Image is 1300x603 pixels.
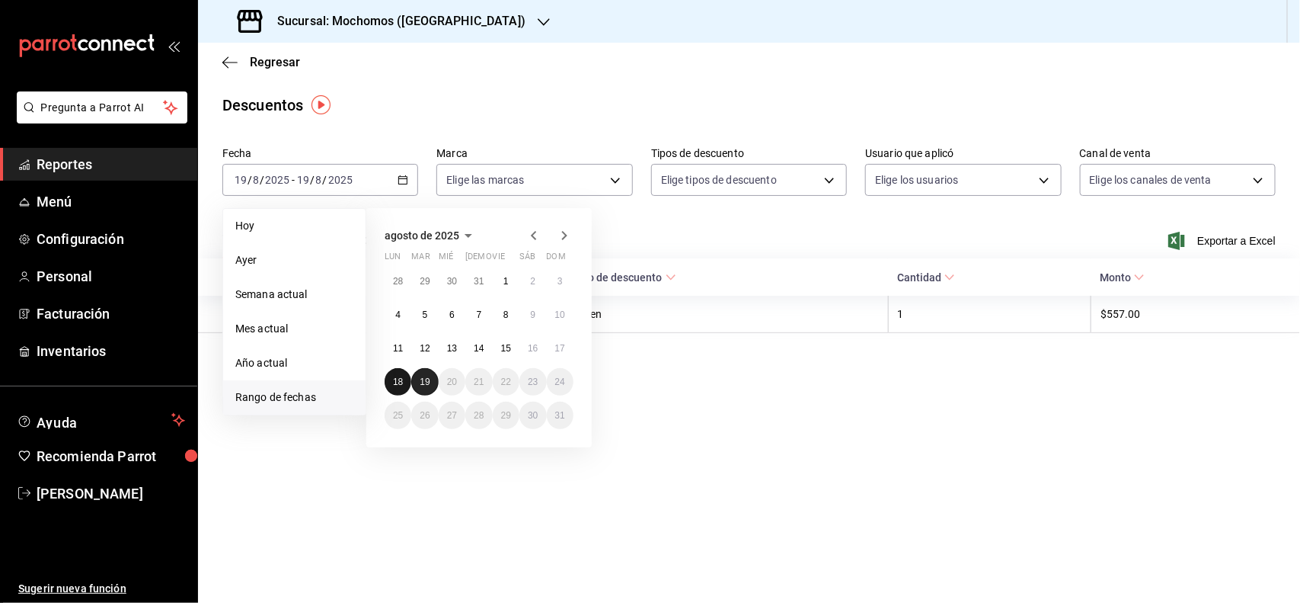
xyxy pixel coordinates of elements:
[1090,172,1212,188] span: Elige los canales de venta
[547,301,573,329] button: 10 de agosto de 2025
[493,402,519,429] button: 29 de agosto de 2025
[411,268,438,295] button: 29 de julio de 2025
[37,341,185,361] span: Inventarios
[465,368,492,396] button: 21 de agosto de 2025
[547,252,566,268] abbr: domingo
[393,377,403,387] abbr: 18 de agosto de 2025
[235,321,353,337] span: Mes actual
[465,268,492,295] button: 31 de julio de 2025
[875,172,958,188] span: Elige los usuarios
[436,149,632,159] label: Marca
[420,410,430,421] abbr: 26 de agosto de 2025
[519,402,546,429] button: 30 de agosto de 2025
[439,335,465,362] button: 13 de agosto de 2025
[385,402,411,429] button: 25 de agosto de 2025
[37,154,185,175] span: Reportes
[447,377,457,387] abbr: 20 de agosto de 2025
[37,229,185,249] span: Configuración
[222,149,418,159] label: Fecha
[477,310,482,320] abbr: 7 de agosto de 2025
[41,100,164,116] span: Pregunta a Parrot AI
[37,446,185,467] span: Recomienda Parrot
[519,335,546,362] button: 16 de agosto de 2025
[234,174,248,186] input: --
[235,355,353,371] span: Año actual
[420,377,430,387] abbr: 19 de agosto de 2025
[37,411,165,429] span: Ayuda
[528,343,538,354] abbr: 16 de agosto de 2025
[547,368,573,396] button: 24 de agosto de 2025
[37,191,185,212] span: Menú
[503,310,509,320] abbr: 8 de agosto de 2025
[519,368,546,396] button: 23 de agosto de 2025
[493,252,505,268] abbr: viernes
[411,402,438,429] button: 26 de agosto de 2025
[865,149,1061,159] label: Usuario que aplicó
[447,343,457,354] abbr: 13 de agosto de 2025
[465,335,492,362] button: 14 de agosto de 2025
[327,174,353,186] input: ----
[474,276,484,287] abbr: 31 de julio de 2025
[474,410,484,421] abbr: 28 de agosto de 2025
[439,252,453,268] abbr: miércoles
[323,174,327,186] span: /
[252,174,260,186] input: --
[530,310,535,320] abbr: 9 de agosto de 2025
[17,91,187,123] button: Pregunta a Parrot AI
[411,368,438,396] button: 19 de agosto de 2025
[385,252,401,268] abbr: lunes
[222,55,300,69] button: Regresar
[474,343,484,354] abbr: 14 de agosto de 2025
[493,335,519,362] button: 15 de agosto de 2025
[493,268,519,295] button: 1 de agosto de 2025
[248,174,252,186] span: /
[493,301,519,329] button: 8 de agosto de 2025
[37,266,185,287] span: Personal
[37,483,185,504] span: [PERSON_NAME]
[265,12,525,30] h3: Sucursal: Mochomos ([GEOGRAPHIC_DATA])
[528,377,538,387] abbr: 23 de agosto de 2025
[296,174,310,186] input: --
[474,377,484,387] abbr: 21 de agosto de 2025
[519,268,546,295] button: 2 de agosto de 2025
[198,296,564,333] th: [PERSON_NAME]
[11,111,187,127] a: Pregunta a Parrot AI
[555,310,565,320] abbr: 10 de agosto de 2025
[557,276,563,287] abbr: 3 de agosto de 2025
[1100,271,1145,284] span: Monto
[264,174,290,186] input: ----
[661,172,777,188] span: Elige tipos de descuento
[235,218,353,234] span: Hoy
[222,94,303,117] div: Descuentos
[503,276,509,287] abbr: 1 de agosto de 2025
[260,174,264,186] span: /
[501,410,511,421] abbr: 29 de agosto de 2025
[564,296,888,333] th: Orden
[465,252,555,268] abbr: jueves
[292,174,295,186] span: -
[501,343,511,354] abbr: 15 de agosto de 2025
[235,287,353,303] span: Semana actual
[1171,232,1276,250] button: Exportar a Excel
[311,95,331,114] img: Tooltip marker
[465,402,492,429] button: 28 de agosto de 2025
[385,226,478,245] button: agosto de 2025
[411,335,438,362] button: 12 de agosto de 2025
[310,174,315,186] span: /
[888,296,1091,333] th: 1
[385,335,411,362] button: 11 de agosto de 2025
[315,174,323,186] input: --
[519,301,546,329] button: 9 de agosto de 2025
[393,276,403,287] abbr: 28 de julio de 2025
[1091,296,1300,333] th: $557.00
[547,402,573,429] button: 31 de agosto de 2025
[235,390,353,406] span: Rango de fechas
[385,268,411,295] button: 28 de julio de 2025
[449,310,455,320] abbr: 6 de agosto de 2025
[439,301,465,329] button: 6 de agosto de 2025
[519,252,535,268] abbr: sábado
[385,229,459,242] span: agosto de 2025
[168,40,180,52] button: open_drawer_menu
